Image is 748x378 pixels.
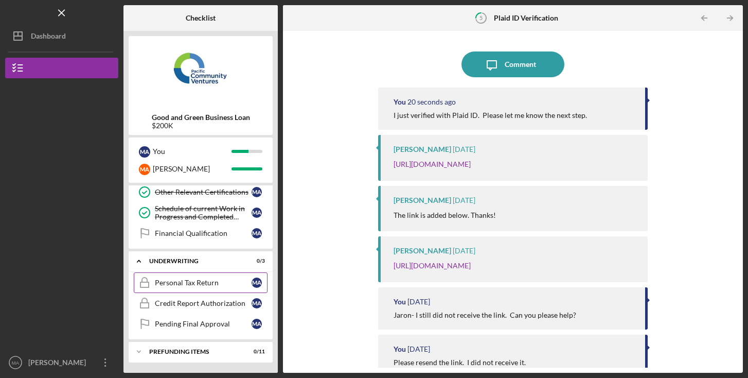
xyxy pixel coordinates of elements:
a: Personal Tax ReturnMA [134,272,268,293]
div: Comment [505,51,536,77]
text: MA [12,360,20,366]
button: MA[PERSON_NAME] [5,352,118,373]
div: Personal Tax Return [155,279,252,287]
div: M A [252,298,262,308]
div: M A [252,208,262,218]
b: Plaid ID Verification [494,14,558,22]
div: M A [252,228,262,238]
div: M A [139,164,150,175]
tspan: 5 [479,14,483,21]
div: Pending Final Approval [155,320,252,328]
button: Comment [461,51,564,77]
div: Financial Qualification [155,229,252,237]
time: 2025-07-12 01:48 [453,196,475,204]
div: $200K [152,122,250,130]
div: Jaron- I still did not receive the link. Can you please help? [394,311,576,319]
a: Schedule of current Work in Progress and Completed Contract ScheduleMA [134,202,268,223]
time: 2025-06-11 06:38 [407,345,430,353]
div: Underwriting [149,258,239,264]
div: M A [252,187,262,197]
div: Schedule of current Work in Progress and Completed Contract Schedule [155,204,252,221]
div: [PERSON_NAME] [394,196,451,204]
div: Credit Report Authorization [155,299,252,307]
b: Good and Green Business Loan [152,113,250,122]
a: Financial QualificationMA [134,223,268,244]
div: Prefunding Items [149,349,239,355]
time: 2025-07-11 00:07 [407,298,430,306]
a: Other Relevant CertificationsMA [134,182,268,202]
div: 0 / 3 [246,258,265,264]
p: The link is added below. Thanks! [394,210,496,221]
div: M A [139,146,150,158]
div: You [394,98,406,106]
button: Dashboard [5,26,118,46]
div: You [153,143,231,160]
div: 0 / 11 [246,349,265,355]
div: You [394,298,406,306]
a: [URL][DOMAIN_NAME] [394,261,471,270]
div: You [394,345,406,353]
a: Pending Final ApprovalMA [134,314,268,334]
div: [PERSON_NAME] [394,145,451,153]
div: [PERSON_NAME] [153,160,231,178]
div: M A [252,319,262,329]
div: Dashboard [31,26,66,49]
div: Other Relevant Certifications [155,188,252,196]
b: Checklist [186,14,216,22]
time: 2025-07-12 01:47 [453,247,475,255]
div: [PERSON_NAME] [26,352,93,375]
a: Credit Report AuthorizationMA [134,293,268,314]
time: 2025-08-11 19:03 [407,98,456,106]
time: 2025-07-24 17:47 [453,145,475,153]
a: [URL][DOMAIN_NAME] [394,160,471,168]
div: I just verified with Plaid ID. Please let me know the next step. [394,111,587,119]
div: Please resend the link. I did not receive it. [394,358,526,367]
div: M A [252,278,262,288]
div: [PERSON_NAME] [394,247,451,255]
img: Product logo [129,41,273,103]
